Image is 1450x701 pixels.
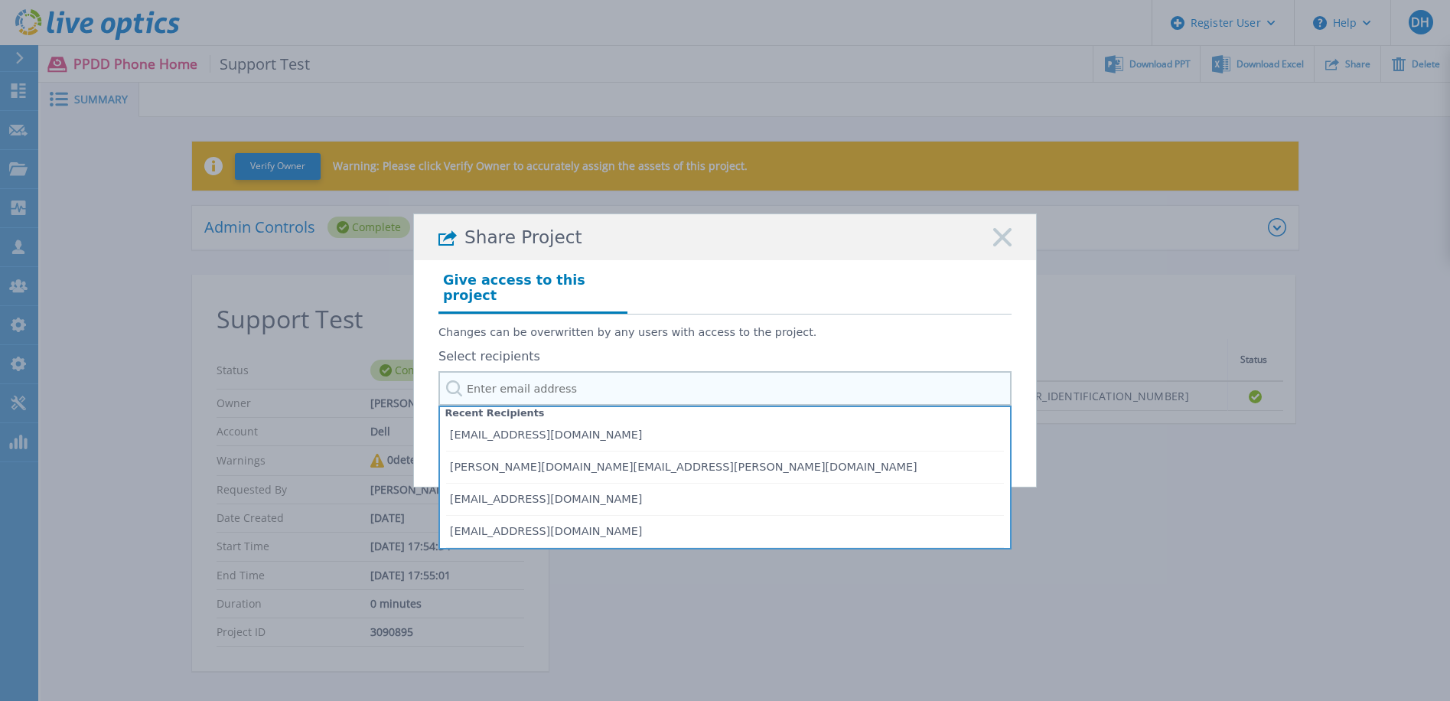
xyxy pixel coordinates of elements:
label: Select recipients [438,350,1012,364]
li: [EMAIL_ADDRESS][DOMAIN_NAME] [446,516,1004,548]
li: [EMAIL_ADDRESS][DOMAIN_NAME] [446,484,1004,516]
li: [PERSON_NAME][DOMAIN_NAME][EMAIL_ADDRESS][PERSON_NAME][DOMAIN_NAME] [446,452,1004,484]
span: Share Project [464,227,582,248]
h4: Give access to this project [438,268,627,314]
input: Enter email address [438,371,1012,406]
li: [EMAIL_ADDRESS][DOMAIN_NAME] [446,419,1004,452]
p: Changes can be overwritten by any users with access to the project. [438,326,1012,339]
span: Recent Recipients [440,403,549,424]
